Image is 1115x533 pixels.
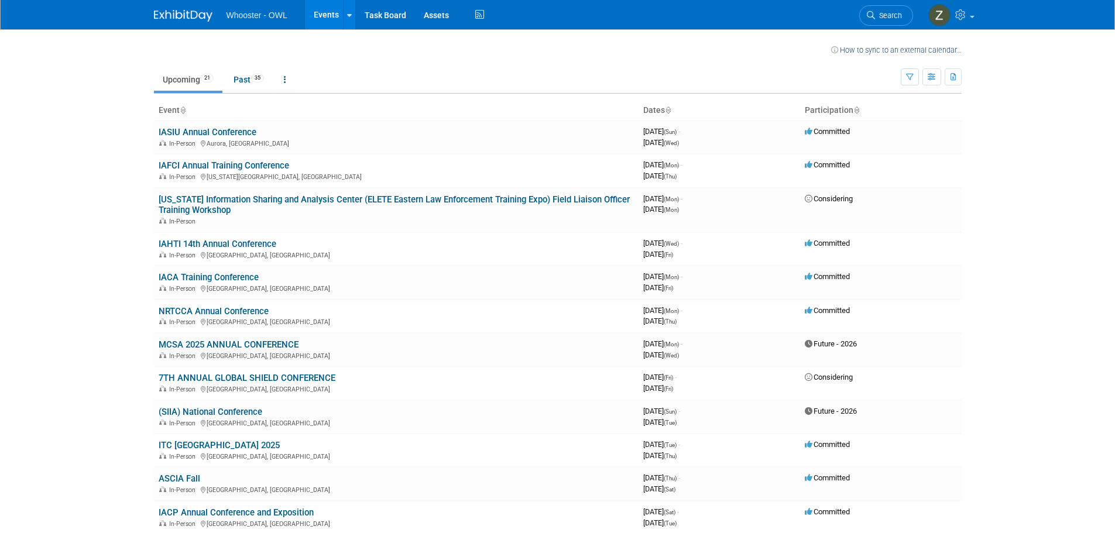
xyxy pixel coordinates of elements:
[664,509,675,515] span: (Sat)
[159,317,634,326] div: [GEOGRAPHIC_DATA], [GEOGRAPHIC_DATA]
[169,453,199,460] span: In-Person
[681,239,682,247] span: -
[159,486,166,492] img: In-Person Event
[928,4,951,26] img: Zae Arroyo-May
[664,475,677,482] span: (Thu)
[664,408,677,415] span: (Sun)
[831,46,962,54] a: How to sync to an external calendar...
[643,518,677,527] span: [DATE]
[159,518,634,528] div: [GEOGRAPHIC_DATA], [GEOGRAPHIC_DATA]
[159,283,634,293] div: [GEOGRAPHIC_DATA], [GEOGRAPHIC_DATA]
[159,140,166,146] img: In-Person Event
[169,520,199,528] span: In-Person
[180,105,186,115] a: Sort by Event Name
[169,419,199,427] span: In-Person
[643,205,679,214] span: [DATE]
[169,252,199,259] span: In-Person
[159,440,280,451] a: ITC [GEOGRAPHIC_DATA] 2025
[677,507,679,516] span: -
[678,440,680,449] span: -
[805,127,850,136] span: Committed
[159,407,262,417] a: (SIIA) National Conference
[643,160,682,169] span: [DATE]
[159,339,299,350] a: MCSA 2025 ANNUAL CONFERENCE
[664,173,677,180] span: (Thu)
[853,105,859,115] a: Sort by Participation Type
[681,160,682,169] span: -
[681,272,682,281] span: -
[643,507,679,516] span: [DATE]
[678,473,680,482] span: -
[643,407,680,415] span: [DATE]
[201,74,214,82] span: 21
[159,451,634,460] div: [GEOGRAPHIC_DATA], [GEOGRAPHIC_DATA]
[664,374,673,381] span: (Fri)
[159,453,166,459] img: In-Person Event
[169,352,199,360] span: In-Person
[159,138,634,147] div: Aurora, [GEOGRAPHIC_DATA]
[664,453,677,459] span: (Thu)
[225,68,273,91] a: Past35
[159,160,289,171] a: IAFCI Annual Training Conference
[643,484,675,493] span: [DATE]
[805,272,850,281] span: Committed
[643,127,680,136] span: [DATE]
[227,11,287,20] span: Whooster - OWL
[664,318,677,325] span: (Thu)
[159,384,634,393] div: [GEOGRAPHIC_DATA], [GEOGRAPHIC_DATA]
[681,339,682,348] span: -
[664,140,679,146] span: (Wed)
[678,407,680,415] span: -
[643,306,682,315] span: [DATE]
[159,473,200,484] a: ASCIA Fall
[643,350,679,359] span: [DATE]
[159,272,259,283] a: IACA Training Conference
[664,341,679,348] span: (Mon)
[643,473,680,482] span: [DATE]
[159,386,166,391] img: In-Person Event
[159,239,276,249] a: IAHTI 14th Annual Conference
[643,194,682,203] span: [DATE]
[154,10,212,22] img: ExhibitDay
[159,507,314,518] a: IACP Annual Conference and Exposition
[643,239,682,247] span: [DATE]
[805,440,850,449] span: Committed
[169,173,199,181] span: In-Person
[643,171,677,180] span: [DATE]
[169,318,199,326] span: In-Person
[664,252,673,258] span: (Fri)
[805,507,850,516] span: Committed
[859,5,913,26] a: Search
[251,74,264,82] span: 35
[159,218,166,223] img: In-Person Event
[159,484,634,494] div: [GEOGRAPHIC_DATA], [GEOGRAPHIC_DATA]
[159,418,634,427] div: [GEOGRAPHIC_DATA], [GEOGRAPHIC_DATA]
[159,520,166,526] img: In-Person Event
[805,407,857,415] span: Future - 2026
[678,127,680,136] span: -
[643,283,673,292] span: [DATE]
[664,386,673,392] span: (Fri)
[643,440,680,449] span: [DATE]
[664,486,675,493] span: (Sat)
[805,306,850,315] span: Committed
[805,239,850,247] span: Committed
[664,274,679,280] span: (Mon)
[154,68,222,91] a: Upcoming21
[675,373,677,381] span: -
[643,384,673,393] span: [DATE]
[664,442,677,448] span: (Tue)
[159,127,256,137] a: IASIU Annual Conference
[643,451,677,460] span: [DATE]
[664,162,679,169] span: (Mon)
[169,486,199,494] span: In-Person
[664,308,679,314] span: (Mon)
[875,11,902,20] span: Search
[159,285,166,291] img: In-Person Event
[664,352,679,359] span: (Wed)
[664,419,677,426] span: (Tue)
[159,419,166,425] img: In-Person Event
[681,306,682,315] span: -
[664,207,679,213] span: (Mon)
[800,101,962,121] th: Participation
